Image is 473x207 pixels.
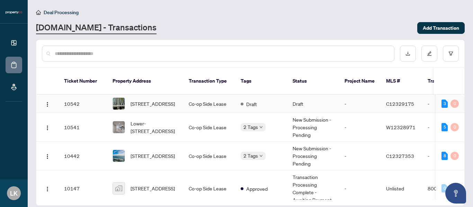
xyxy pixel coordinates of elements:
img: logo [6,10,22,15]
td: - [422,113,471,142]
span: filter [448,51,453,56]
td: - [339,170,381,207]
th: Property Address [107,68,183,95]
td: 10542 [59,95,107,113]
th: Project Name [339,68,381,95]
div: 5 [441,123,448,131]
span: W12328971 [386,124,416,130]
td: - [339,113,381,142]
button: Logo [42,150,53,161]
span: Draft [246,100,257,108]
img: thumbnail-img [113,182,125,194]
img: thumbnail-img [113,121,125,133]
td: Co-op Side Lease [183,95,235,113]
td: - [339,95,381,113]
button: filter [443,46,459,62]
a: [DOMAIN_NAME] - Transactions [36,22,157,34]
th: MLS # [381,68,422,95]
span: Deal Processing [44,9,79,16]
img: Logo [45,186,50,192]
th: Tags [235,68,287,95]
td: Co-op Side Lease [183,113,235,142]
td: 10442 [59,142,107,170]
span: [STREET_ADDRESS] [131,100,175,107]
div: 0 [450,100,459,108]
span: download [405,51,410,56]
span: C12327353 [386,153,414,159]
td: - [422,95,471,113]
td: - [422,142,471,170]
th: Trade Number [422,68,471,95]
img: thumbnail-img [113,150,125,162]
span: [STREET_ADDRESS] [131,185,175,192]
button: Logo [42,183,53,194]
button: edit [421,46,437,62]
th: Ticket Number [59,68,107,95]
th: Status [287,68,339,95]
td: Co-op Side Lease [183,170,235,207]
td: Transaction Processing Complete - Awaiting Payment [287,170,339,207]
th: Transaction Type [183,68,235,95]
img: Logo [45,125,50,131]
span: edit [427,51,432,56]
div: 0 [450,123,459,131]
span: Approved [246,185,268,192]
img: Logo [45,102,50,107]
img: thumbnail-img [113,98,125,110]
td: - [339,142,381,170]
div: 0 [441,184,448,192]
span: C12329175 [386,101,414,107]
button: Add Transaction [417,22,465,34]
span: home [36,10,41,15]
span: 2 Tags [243,123,258,131]
td: 800702 [422,170,471,207]
span: Unlisted [386,185,404,191]
div: 8 [441,152,448,160]
td: New Submission - Processing Pending [287,142,339,170]
td: Draft [287,95,339,113]
td: New Submission - Processing Pending [287,113,339,142]
span: down [259,125,263,129]
button: Open asap [445,183,466,204]
span: 2 Tags [243,152,258,160]
td: 10147 [59,170,107,207]
img: Logo [45,154,50,159]
span: Add Transaction [423,22,459,34]
div: 0 [450,152,459,160]
span: down [259,154,263,158]
span: LK [10,188,18,198]
span: Lower-[STREET_ADDRESS] [131,120,178,135]
span: [STREET_ADDRESS] [131,152,175,160]
button: download [400,46,416,62]
td: 10541 [59,113,107,142]
td: Co-op Side Lease [183,142,235,170]
button: Logo [42,122,53,133]
div: 3 [441,100,448,108]
button: Logo [42,98,53,109]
